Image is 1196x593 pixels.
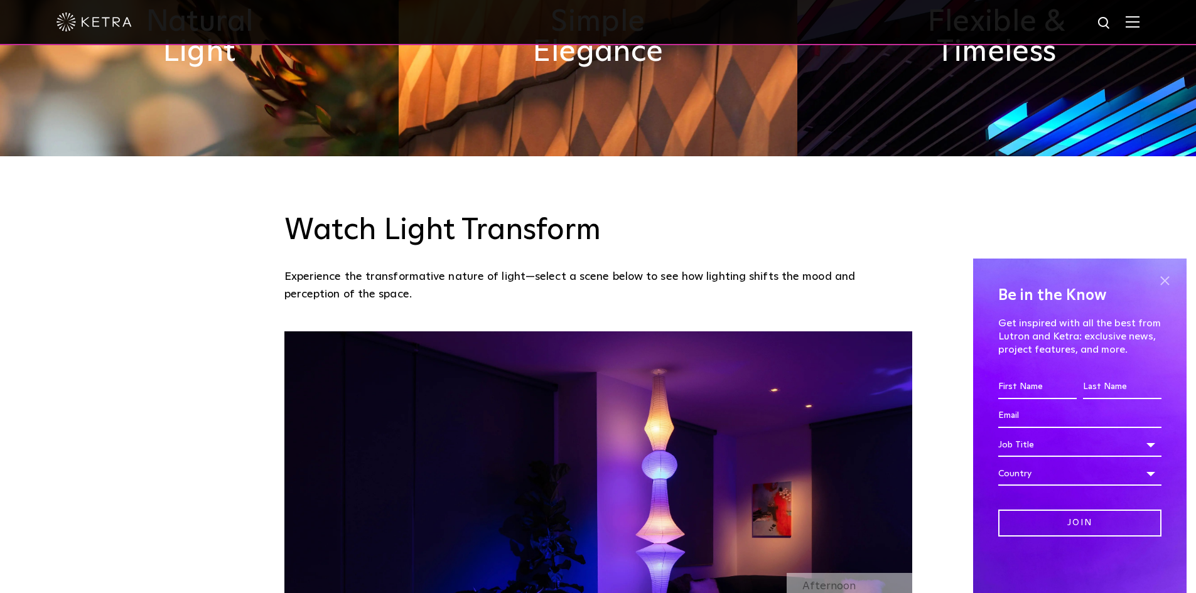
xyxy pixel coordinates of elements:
span: Afternoon [802,580,856,592]
img: search icon [1097,16,1112,31]
div: Country [998,462,1161,486]
input: Email [998,404,1161,428]
img: Hamburger%20Nav.svg [1126,16,1139,28]
p: Experience the transformative nature of light—select a scene below to see how lighting shifts the... [284,268,906,304]
input: Last Name [1083,375,1161,399]
div: Job Title [998,433,1161,457]
input: Join [998,510,1161,537]
h4: Be in the Know [998,284,1161,307]
img: ketra-logo-2019-white [57,13,132,31]
h3: Watch Light Transform [284,213,912,249]
p: Get inspired with all the best from Lutron and Ketra: exclusive news, project features, and more. [998,317,1161,356]
input: First Name [998,375,1077,399]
